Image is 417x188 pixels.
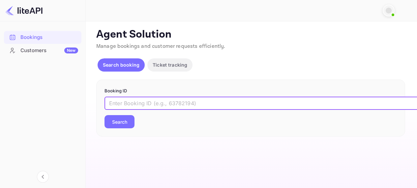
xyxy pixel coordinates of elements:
[96,43,225,50] span: Manage bookings and customer requests efficiently.
[4,44,81,56] a: CustomersNew
[153,61,187,68] p: Ticket tracking
[104,88,397,94] p: Booking ID
[64,47,78,53] div: New
[5,5,43,16] img: LiteAPI logo
[20,47,78,54] div: Customers
[104,115,134,128] button: Search
[4,44,81,57] div: CustomersNew
[4,31,81,43] a: Bookings
[96,28,405,41] p: Agent Solution
[20,34,78,41] div: Bookings
[4,31,81,44] div: Bookings
[103,61,139,68] p: Search booking
[37,171,49,183] button: Collapse navigation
